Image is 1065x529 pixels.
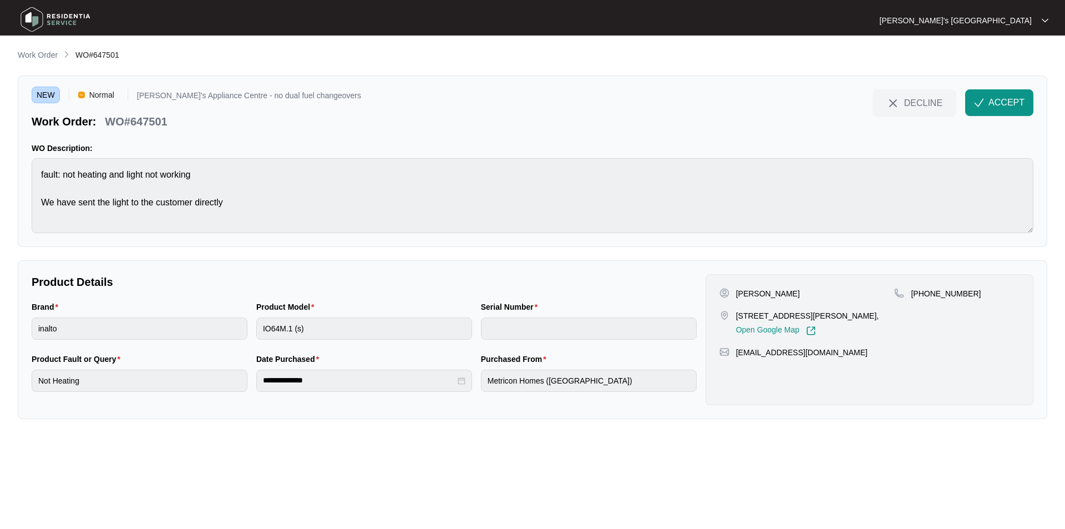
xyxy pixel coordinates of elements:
img: user-pin [719,288,729,298]
img: Link-External [806,326,816,336]
textarea: fault: not heating and light not working We have sent the light to the customer directly [32,158,1033,233]
input: Brand [32,318,247,340]
label: Date Purchased [256,354,323,365]
span: NEW [32,87,60,103]
p: [PERSON_NAME]'s [GEOGRAPHIC_DATA] [880,15,1032,26]
label: Brand [32,301,63,313]
p: [PERSON_NAME]'s Appliance Centre - no dual fuel changeovers [137,92,361,103]
input: Date Purchased [263,375,455,386]
p: [PHONE_NUMBER] [911,288,981,299]
p: Product Details [32,274,697,290]
img: Vercel Logo [78,92,85,98]
p: [STREET_ADDRESS][PERSON_NAME], [736,310,879,321]
input: Serial Number [481,318,697,340]
p: WO Description: [32,143,1033,154]
img: chevron-right [62,50,71,59]
p: WO#647501 [105,114,167,129]
span: WO#647501 [75,51,119,59]
img: residentia service logo [17,3,94,36]
a: Work Order [16,49,60,62]
img: map-pin [894,288,904,298]
button: close-IconDECLINE [873,89,956,116]
p: [PERSON_NAME] [736,288,800,299]
label: Serial Number [481,301,542,313]
span: Normal [85,87,119,103]
img: map-pin [719,310,729,320]
button: check-IconACCEPT [965,89,1033,116]
img: dropdown arrow [1042,18,1048,23]
input: Product Model [256,318,472,340]
input: Purchased From [481,370,697,392]
span: ACCEPT [988,96,1025,109]
p: Work Order [18,49,58,61]
label: Product Fault or Query [32,354,125,365]
img: close-Icon [886,97,900,110]
label: Purchased From [481,354,551,365]
input: Product Fault or Query [32,370,247,392]
a: Open Google Map [736,326,816,336]
label: Product Model [256,301,319,313]
img: map-pin [719,347,729,357]
span: DECLINE [904,97,942,109]
p: Work Order: [32,114,96,129]
img: check-Icon [974,98,984,108]
p: [EMAIL_ADDRESS][DOMAIN_NAME] [736,347,868,358]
